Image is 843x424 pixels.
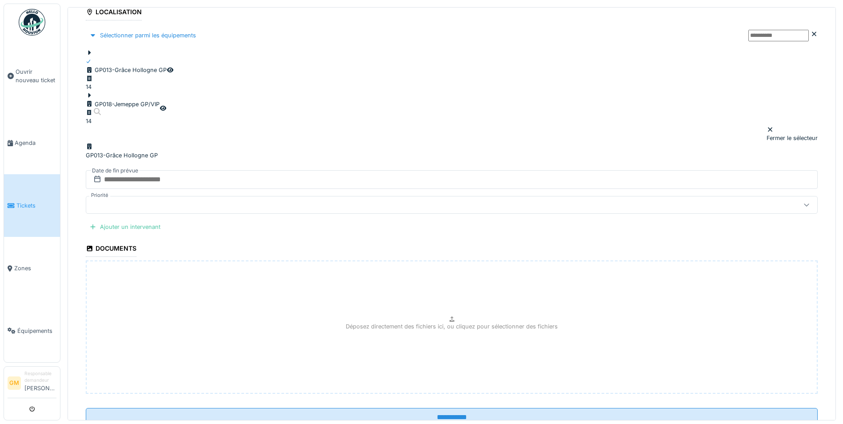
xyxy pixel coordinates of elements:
[86,5,142,20] div: Localisation
[91,166,139,176] label: Date de fin prévue
[4,237,60,300] a: Zones
[346,322,558,331] p: Déposez directement des fichiers ici, ou cliquez pour sélectionner des fichiers
[767,125,818,142] div: Fermer le sélecteur
[19,9,45,36] img: Badge_color-CXgf-gQk.svg
[15,139,56,147] span: Agenda
[89,192,110,199] label: Priorité
[24,370,56,396] li: [PERSON_NAME]
[86,242,136,257] div: Documents
[4,112,60,174] a: Agenda
[24,370,56,384] div: Responsable demandeur
[8,376,21,390] li: GM
[16,68,56,84] span: Ouvrir nouveau ticket
[86,117,96,125] div: 14
[86,29,200,41] div: Sélectionner parmi les équipements
[16,201,56,210] span: Tickets
[14,264,56,272] span: Zones
[17,327,56,335] span: Équipements
[86,151,818,160] div: GP013-Grâce Hollogne GP
[8,370,56,398] a: GM Responsable demandeur[PERSON_NAME]
[4,174,60,237] a: Tickets
[86,221,164,233] div: Ajouter un intervenant
[86,66,167,74] div: GP013-Grâce Hollogne GP
[86,100,160,108] div: GP018-Jemeppe GP/VIP
[86,83,96,91] div: 14
[4,40,60,112] a: Ouvrir nouveau ticket
[4,300,60,362] a: Équipements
